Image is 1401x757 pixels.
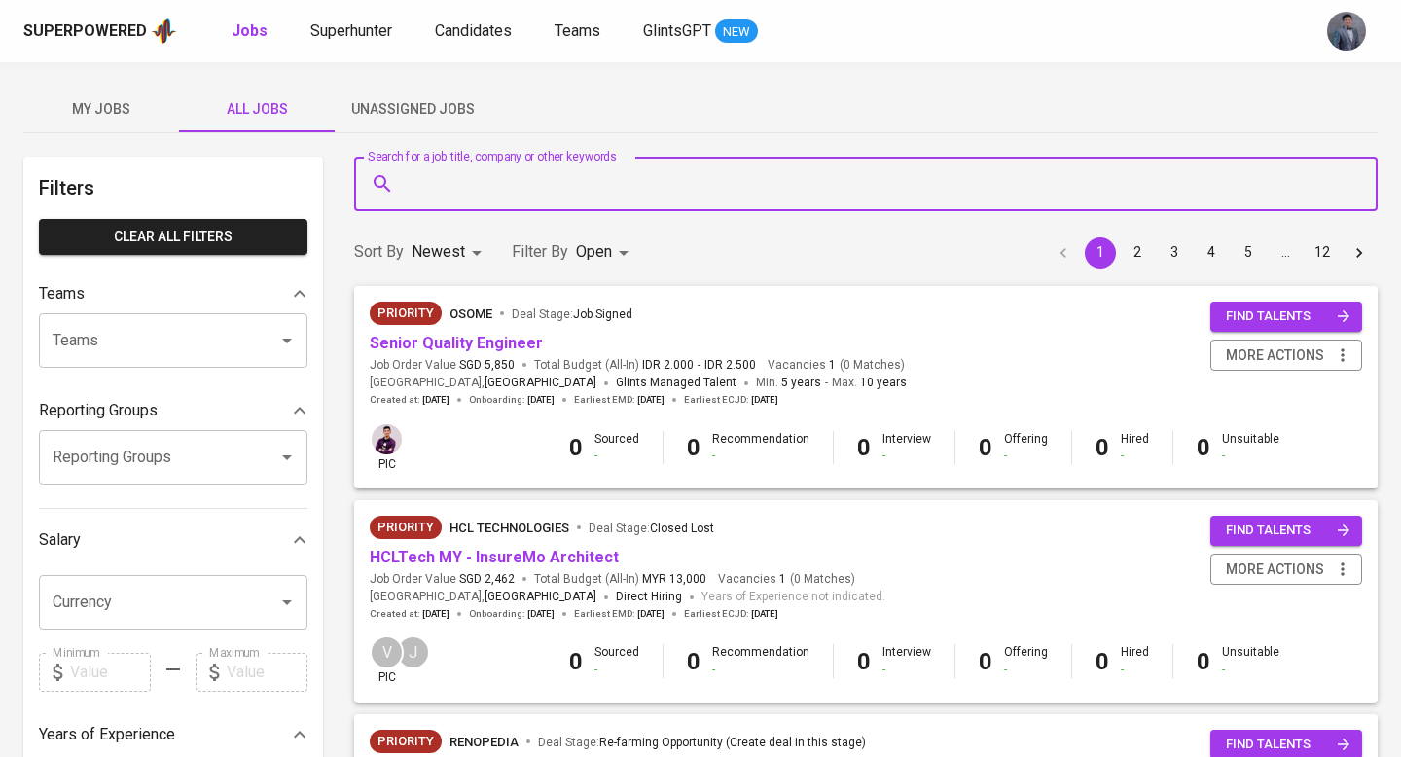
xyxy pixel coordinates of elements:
[512,240,568,264] p: Filter By
[1226,343,1324,368] span: more actions
[1226,520,1350,542] span: find talents
[1222,662,1279,678] div: -
[1122,237,1153,269] button: Go to page 2
[469,393,555,407] span: Onboarding :
[370,518,442,537] span: Priority
[370,304,442,323] span: Priority
[857,434,871,461] b: 0
[1196,237,1227,269] button: Go to page 4
[650,522,714,535] span: Closed Lost
[227,653,307,692] input: Value
[370,334,543,352] a: Senior Quality Engineer
[1197,434,1210,461] b: 0
[594,644,639,677] div: Sourced
[712,431,809,464] div: Recommendation
[616,376,736,389] span: Glints Managed Talent
[370,516,442,539] div: New Job received from Demand Team
[684,607,778,621] span: Earliest ECJD :
[589,522,714,535] span: Deal Stage :
[718,571,855,588] span: Vacancies ( 0 Matches )
[39,282,85,306] p: Teams
[825,374,828,393] span: -
[534,357,756,374] span: Total Budget (All-In)
[370,374,596,393] span: [GEOGRAPHIC_DATA] ,
[1307,237,1338,269] button: Go to page 12
[594,662,639,678] div: -
[232,21,268,40] b: Jobs
[370,357,515,374] span: Job Order Value
[1096,434,1109,461] b: 0
[527,607,555,621] span: [DATE]
[701,588,885,607] span: Years of Experience not indicated.
[882,431,931,464] div: Interview
[882,644,931,677] div: Interview
[979,434,992,461] b: 0
[39,521,307,559] div: Salary
[370,588,596,607] span: [GEOGRAPHIC_DATA] ,
[370,393,449,407] span: Created at :
[354,240,404,264] p: Sort By
[527,393,555,407] span: [DATE]
[569,648,583,675] b: 0
[70,653,151,692] input: Value
[370,571,515,588] span: Job Order Value
[39,528,81,552] p: Salary
[23,17,177,46] a: Superpoweredapp logo
[449,521,569,535] span: HCL Technologies
[637,393,665,407] span: [DATE]
[616,590,682,603] span: Direct Hiring
[857,648,871,675] b: 0
[1004,662,1048,678] div: -
[576,242,612,261] span: Open
[370,732,442,751] span: Priority
[1121,448,1149,464] div: -
[637,607,665,621] span: [DATE]
[273,444,301,471] button: Open
[698,357,700,374] span: -
[1121,662,1149,678] div: -
[832,376,907,389] span: Max.
[642,571,706,588] span: MYR 13,000
[576,234,635,270] div: Open
[1159,237,1190,269] button: Go to page 3
[1222,431,1279,464] div: Unsuitable
[555,21,600,40] span: Teams
[459,357,515,374] span: SGD 5,850
[687,648,700,675] b: 0
[512,307,632,321] span: Deal Stage :
[712,448,809,464] div: -
[485,374,596,393] span: [GEOGRAPHIC_DATA]
[39,172,307,203] h6: Filters
[1004,431,1048,464] div: Offering
[1226,734,1350,756] span: find talents
[574,393,665,407] span: Earliest EMD :
[1270,242,1301,262] div: …
[412,240,465,264] p: Newest
[599,736,866,749] span: Re-farming Opportunity (Create deal in this stage)
[751,607,778,621] span: [DATE]
[370,607,449,621] span: Created at :
[435,21,512,40] span: Candidates
[1004,448,1048,464] div: -
[781,376,821,389] span: 5 years
[1210,340,1362,372] button: more actions
[756,376,821,389] span: Min.
[643,19,758,44] a: GlintsGPT NEW
[1226,558,1324,582] span: more actions
[422,607,449,621] span: [DATE]
[370,635,404,686] div: pic
[39,715,307,754] div: Years of Experience
[573,307,632,321] span: Job Signed
[684,393,778,407] span: Earliest ECJD :
[449,306,492,321] span: Osome
[151,17,177,46] img: app logo
[712,644,809,677] div: Recommendation
[435,19,516,44] a: Candidates
[1344,237,1375,269] button: Go to next page
[372,424,402,454] img: erwin@glints.com
[39,274,307,313] div: Teams
[1222,448,1279,464] div: -
[370,548,619,566] a: HCLTech MY - InsureMo Architect
[574,607,665,621] span: Earliest EMD :
[642,357,694,374] span: IDR 2.000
